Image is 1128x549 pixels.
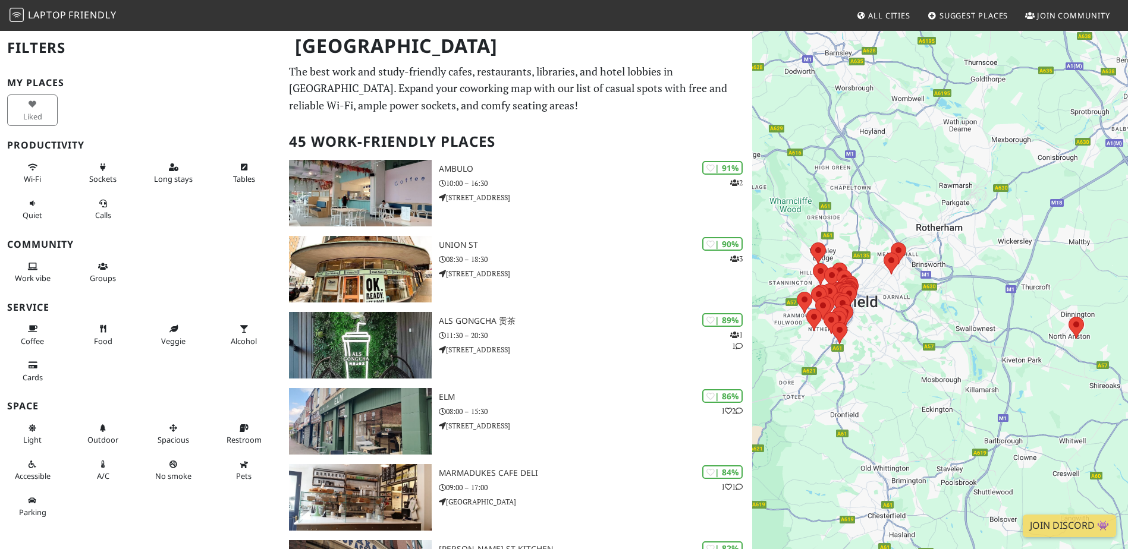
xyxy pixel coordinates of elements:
[282,388,752,455] a: ELM | 86% 12 ELM 08:00 – 15:30 [STREET_ADDRESS]
[90,273,116,283] span: Group tables
[94,336,112,346] span: Food
[78,319,128,351] button: Food
[78,257,128,288] button: Groups
[1037,10,1110,21] span: Join Community
[227,434,262,445] span: Restroom
[28,8,67,21] span: Laptop
[721,481,743,493] p: 1 1
[7,355,58,387] button: Cards
[219,157,269,189] button: Tables
[154,173,193,184] span: Long stays
[940,10,1008,21] span: Suggest Places
[721,405,743,417] p: 1 2
[219,319,269,351] button: Alcohol
[24,173,41,184] span: Stable Wi-Fi
[21,336,44,346] span: Coffee
[289,312,431,378] img: ALS Gongcha 贡茶
[7,319,58,351] button: Coffee
[68,8,116,21] span: Friendly
[10,5,117,26] a: LaptopFriendly LaptopFriendly
[148,418,199,450] button: Spacious
[730,177,743,188] p: 2
[7,157,58,189] button: Wi-Fi
[23,372,43,383] span: Credit cards
[219,455,269,486] button: Pets
[78,418,128,450] button: Outdoor
[282,312,752,378] a: ALS Gongcha 贡茶 | 89% 11 ALS Gongcha 贡茶 11:30 – 20:30 [STREET_ADDRESS]
[702,465,743,479] div: | 84%
[730,329,743,352] p: 1 1
[7,418,58,450] button: Light
[702,313,743,327] div: | 89%
[1020,5,1115,26] a: Join Community
[78,455,128,486] button: A/C
[923,5,1013,26] a: Suggest Places
[158,434,189,445] span: Spacious
[702,237,743,251] div: | 90%
[7,455,58,486] button: Accessible
[702,161,743,175] div: | 91%
[439,178,752,189] p: 10:00 – 16:30
[7,400,275,412] h3: Space
[439,240,752,250] h3: Union St
[282,160,752,226] a: Ambulo | 91% 2 Ambulo 10:00 – 16:30 [STREET_ADDRESS]
[285,30,749,62] h1: [GEOGRAPHIC_DATA]
[89,173,117,184] span: Power sockets
[7,30,275,66] h2: Filters
[289,464,431,531] img: Marmadukes Cafe Deli
[289,160,431,226] img: Ambulo
[95,210,111,220] span: Video/audio calls
[7,77,275,89] h3: My Places
[439,316,752,326] h3: ALS Gongcha 贡茶
[7,239,275,250] h3: Community
[1023,515,1116,537] a: Join Discord 👾
[439,406,752,417] p: 08:00 – 15:30
[439,254,752,265] p: 08:30 – 18:30
[7,257,58,288] button: Work vibe
[148,455,199,486] button: No smoke
[439,496,752,507] p: [GEOGRAPHIC_DATA]
[7,194,58,225] button: Quiet
[439,392,752,402] h3: ELM
[78,194,128,225] button: Calls
[231,336,257,346] span: Alcohol
[289,236,431,302] img: Union St
[289,63,744,114] p: The best work and study-friendly cafes, restaurants, libraries, and hotel lobbies in [GEOGRAPHIC_...
[289,124,744,160] h2: 45 Work-Friendly Places
[282,464,752,531] a: Marmadukes Cafe Deli | 84% 11 Marmadukes Cafe Deli 09:00 – 17:00 [GEOGRAPHIC_DATA]
[7,302,275,313] h3: Service
[439,482,752,493] p: 09:00 – 17:00
[7,491,58,522] button: Parking
[148,157,199,189] button: Long stays
[868,10,910,21] span: All Cities
[439,344,752,355] p: [STREET_ADDRESS]
[148,319,199,351] button: Veggie
[78,157,128,189] button: Sockets
[282,236,752,302] a: Union St | 90% 3 Union St 08:30 – 18:30 [STREET_ADDRESS]
[730,253,743,264] p: 3
[439,268,752,279] p: [STREET_ADDRESS]
[19,507,46,518] span: Parking
[23,210,42,220] span: Quiet
[10,8,24,22] img: LaptopFriendly
[439,192,752,203] p: [STREET_ADDRESS]
[233,173,255,184] span: Work-friendly tables
[852,5,915,26] a: All Cities
[289,388,431,455] img: ELM
[236,471,252,481] span: Pet friendly
[97,471,109,481] span: Air conditioned
[439,420,752,431] p: [STREET_ADDRESS]
[219,418,269,450] button: Restroom
[161,336,186,346] span: Veggie
[439,164,752,174] h3: Ambulo
[155,471,191,481] span: Smoke free
[439,330,752,341] p: 11:30 – 20:30
[702,389,743,403] div: | 86%
[7,140,275,151] h3: Productivity
[439,468,752,478] h3: Marmadukes Cafe Deli
[15,471,51,481] span: Accessible
[87,434,118,445] span: Outdoor area
[23,434,42,445] span: Natural light
[15,273,51,283] span: People working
